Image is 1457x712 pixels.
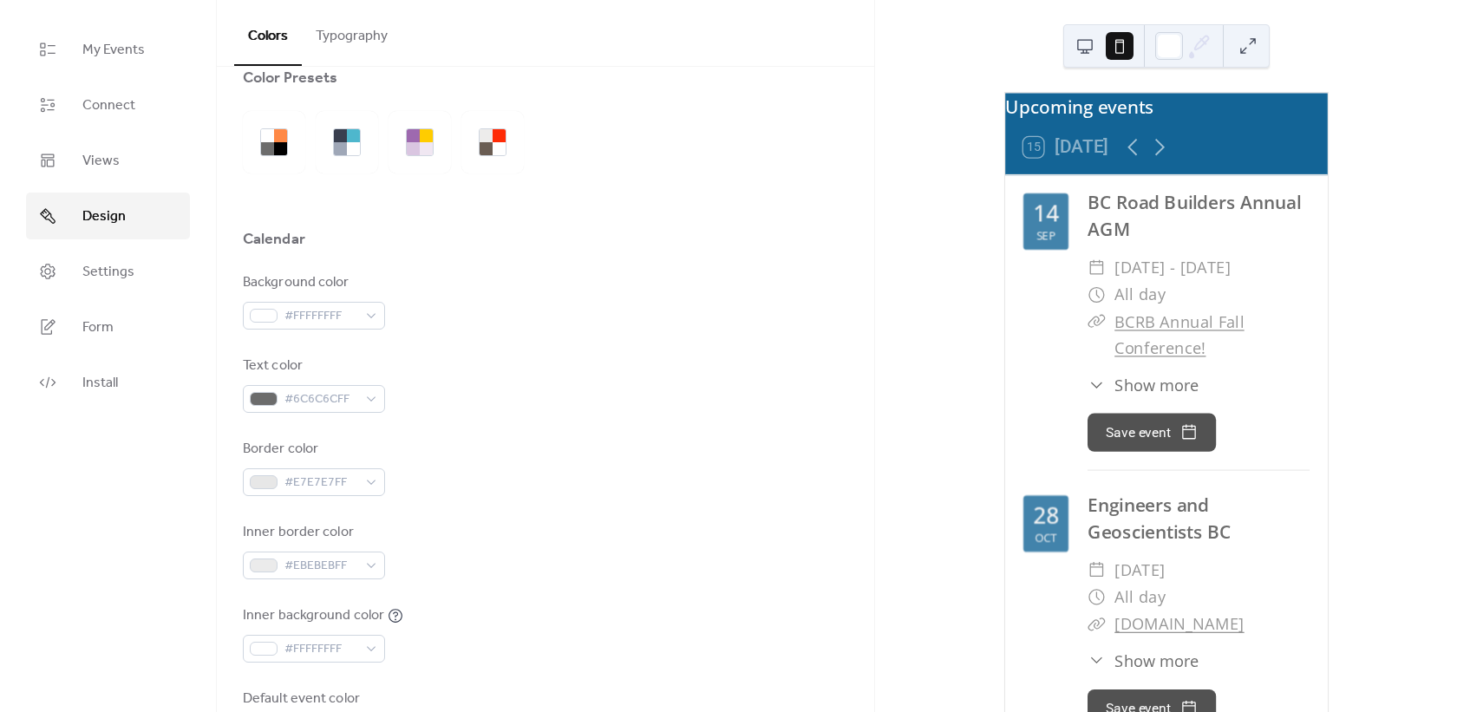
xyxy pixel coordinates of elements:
div: Text color [243,356,382,376]
a: Install [26,359,190,406]
span: Views [82,151,120,172]
span: Show more [1114,373,1199,396]
div: ​ [1088,281,1106,308]
a: Settings [26,248,190,295]
span: #6C6C6CFF [284,389,357,410]
span: All day [1114,281,1166,308]
span: #EBEBEBFF [284,556,357,577]
button: ​Show more [1088,373,1199,396]
div: Upcoming events [1005,93,1328,120]
span: [DATE] [1114,557,1166,584]
a: Form [26,304,190,350]
div: ​ [1088,557,1106,584]
div: Calendar [243,229,305,250]
span: My Events [82,40,145,61]
a: [DOMAIN_NAME] [1114,612,1245,634]
div: ​ [1088,373,1106,396]
div: 14 [1033,202,1058,225]
a: Design [26,193,190,239]
span: [DATE] - [DATE] [1114,254,1231,281]
div: Background color [243,272,382,293]
span: Settings [82,262,134,283]
a: Connect [26,82,190,128]
a: My Events [26,26,190,73]
a: BCRB Annual Fall Conference! [1114,310,1245,359]
div: ​ [1088,611,1106,637]
button: ​Show more [1088,649,1199,672]
a: Engineers and Geoscientists BC [1088,493,1231,545]
span: Connect [82,95,135,116]
div: Inner border color [243,522,382,543]
span: #FFFFFFFF [284,639,357,660]
span: Design [82,206,126,227]
div: ​ [1088,254,1106,281]
div: 28 [1033,505,1058,527]
span: All day [1114,584,1166,611]
span: Show more [1114,649,1199,672]
a: Views [26,137,190,184]
div: Default event color [243,689,382,709]
div: Sep [1036,230,1055,241]
span: #E7E7E7FF [284,473,357,493]
div: Inner background color [243,605,384,626]
span: #FFFFFFFF [284,306,357,327]
span: Install [82,373,118,394]
button: Save event [1088,414,1216,452]
div: Border color [243,439,382,460]
div: ​ [1088,649,1106,672]
div: ​ [1088,584,1106,611]
span: Form [82,317,114,338]
div: Oct [1034,532,1056,543]
a: BC Road Builders Annual AGM [1088,190,1301,242]
div: Color Presets [243,68,337,88]
div: ​ [1088,308,1106,335]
